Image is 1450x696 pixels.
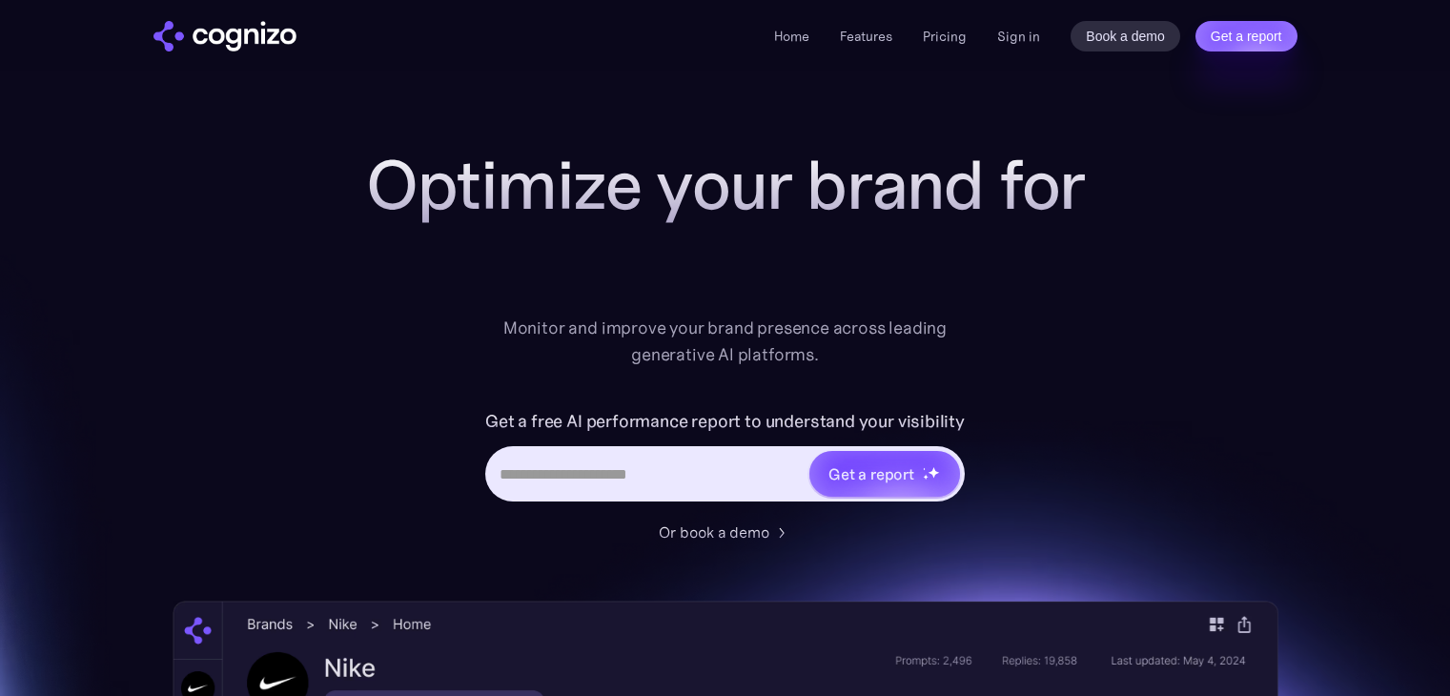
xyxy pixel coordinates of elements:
[153,21,296,51] a: home
[807,449,962,499] a: Get a reportstarstarstar
[491,315,960,368] div: Monitor and improve your brand presence across leading generative AI platforms.
[828,462,914,485] div: Get a report
[485,406,965,437] label: Get a free AI performance report to understand your visibility
[344,147,1107,223] h1: Optimize your brand for
[928,466,940,479] img: star
[1195,21,1297,51] a: Get a report
[840,28,892,45] a: Features
[923,467,926,470] img: star
[923,474,929,481] img: star
[485,406,965,511] form: Hero URL Input Form
[997,25,1040,48] a: Sign in
[153,21,296,51] img: cognizo logo
[659,521,769,543] div: Or book a demo
[774,28,809,45] a: Home
[659,521,792,543] a: Or book a demo
[923,28,967,45] a: Pricing
[1071,21,1180,51] a: Book a demo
